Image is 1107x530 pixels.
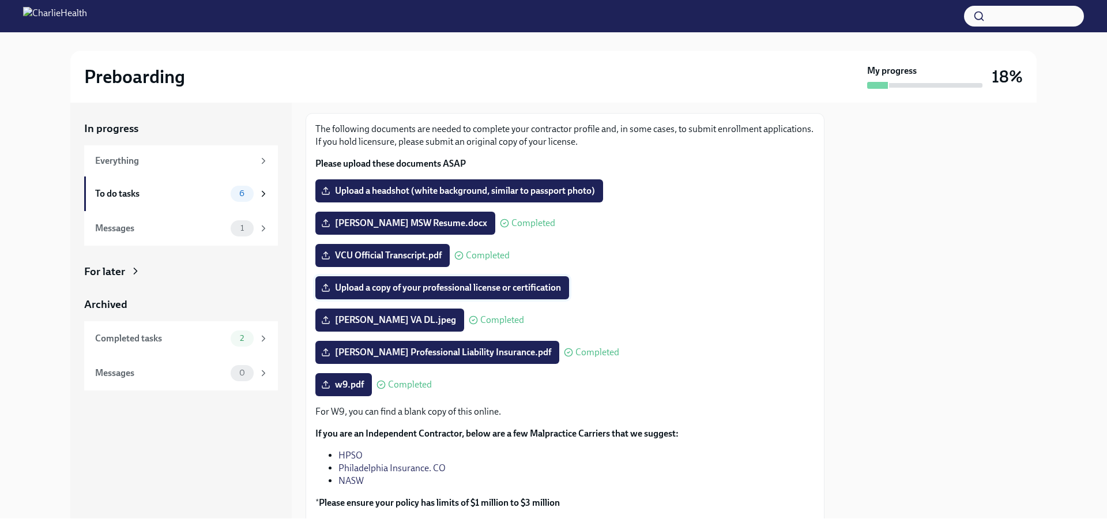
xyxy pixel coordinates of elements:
span: Completed [480,315,524,325]
a: Completed tasks2 [84,321,278,356]
span: Completed [388,380,432,389]
div: Messages [95,222,226,235]
span: 2 [233,334,251,343]
div: Messages [95,367,226,379]
a: HPSO [338,450,363,461]
div: For later [84,264,125,279]
a: To do tasks6 [84,176,278,211]
h2: Preboarding [84,65,185,88]
div: Everything [95,155,254,167]
label: Upload a headshot (white background, similar to passport photo) [315,179,603,202]
strong: Please ensure your policy has limits of $1 million to $3 million [319,497,560,508]
span: [PERSON_NAME] Professional Liability Insurance.pdf [323,347,551,358]
strong: If you are an Independent Contractor, below are a few Malpractice Carriers that we suggest: [315,428,679,439]
span: 0 [232,369,252,377]
div: Completed tasks [95,332,226,345]
span: 6 [232,189,251,198]
span: 1 [234,224,251,232]
span: Upload a headshot (white background, similar to passport photo) [323,185,595,197]
span: VCU Official Transcript.pdf [323,250,442,261]
img: CharlieHealth [23,7,87,25]
span: [PERSON_NAME] MSW Resume.docx [323,217,487,229]
a: In progress [84,121,278,136]
label: [PERSON_NAME] MSW Resume.docx [315,212,495,235]
a: NASW [338,475,364,486]
strong: My progress [867,65,917,77]
label: VCU Official Transcript.pdf [315,244,450,267]
a: Archived [84,297,278,312]
p: For W9, you can find a blank copy of this online. [315,405,815,418]
label: Upload a copy of your professional license or certification [315,276,569,299]
span: Completed [466,251,510,260]
strong: Please upload these documents ASAP [315,158,466,169]
a: Messages1 [84,211,278,246]
p: The following documents are needed to complete your contractor profile and, in some cases, to sub... [315,123,815,148]
span: w9.pdf [323,379,364,390]
label: [PERSON_NAME] Professional Liability Insurance.pdf [315,341,559,364]
span: Completed [575,348,619,357]
span: [PERSON_NAME] VA DL.jpeg [323,314,456,326]
a: Messages0 [84,356,278,390]
a: For later [84,264,278,279]
a: Philadelphia Insurance. CO [338,463,446,473]
h3: 18% [992,66,1023,87]
label: [PERSON_NAME] VA DL.jpeg [315,309,464,332]
span: Completed [511,219,555,228]
span: Upload a copy of your professional license or certification [323,282,561,294]
div: To do tasks [95,187,226,200]
a: Everything [84,145,278,176]
label: w9.pdf [315,373,372,396]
